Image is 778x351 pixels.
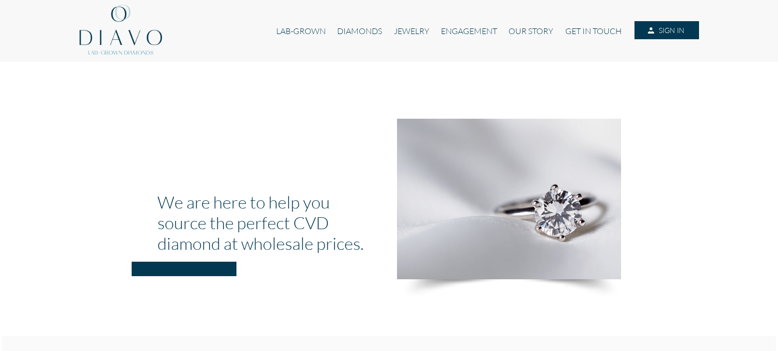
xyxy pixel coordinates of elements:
[397,119,621,279] img: cvd-slice-1
[331,21,388,41] a: DIAMONDS
[388,21,435,41] a: JEWELRY
[503,21,559,41] a: OUR STORY
[271,21,331,41] a: LAB-GROWN
[560,21,627,41] a: GET IN TOUCH
[634,21,698,40] a: SIGN IN
[157,192,382,253] h1: We are here to help you source the perfect CVD diamond at wholesale prices.
[435,21,503,41] a: ENGAGEMENT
